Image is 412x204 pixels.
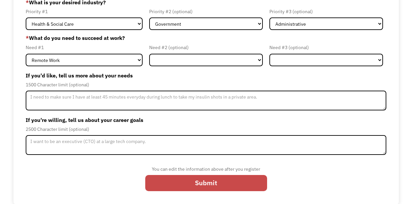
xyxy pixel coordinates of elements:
[26,70,386,81] label: If you'd like, tell us more about your needs
[26,81,386,89] div: 1500 Character limit (optional)
[149,44,263,51] div: Need #2 (optional)
[26,115,386,125] label: If you're willing, tell us about your career goals
[26,125,386,133] div: 2500 Character limit (optional)
[149,8,263,15] div: Priority #2 (optional)
[269,8,383,15] div: Priority #3 (optional)
[26,44,143,51] div: Need #1
[26,8,143,15] div: Priority #1
[145,175,267,191] input: Submit
[26,34,386,42] label: What do you need to succeed at work?
[269,44,383,51] div: Need #3 (optional)
[145,165,267,173] div: You can edit the information above after you register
